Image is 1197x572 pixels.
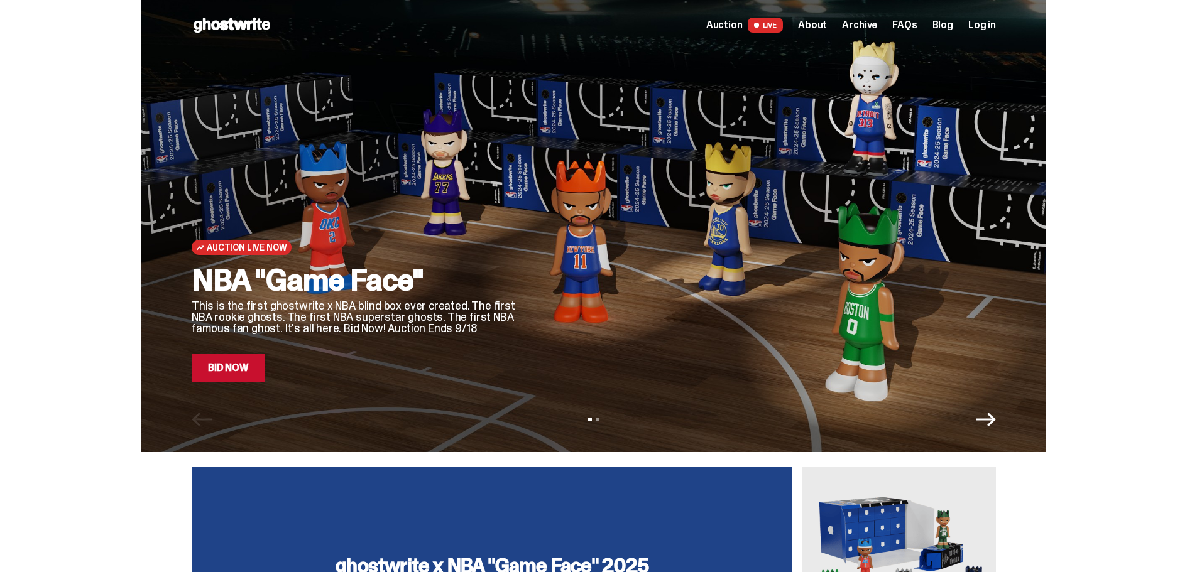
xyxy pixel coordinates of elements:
[748,18,784,33] span: LIVE
[192,265,518,295] h2: NBA "Game Face"
[932,20,953,30] a: Blog
[596,418,599,421] button: View slide 2
[207,242,287,252] span: Auction Live Now
[798,20,827,30] a: About
[706,20,743,30] span: Auction
[842,20,877,30] a: Archive
[192,354,265,382] a: Bid Now
[892,20,917,30] a: FAQs
[976,409,996,429] button: Next
[706,18,783,33] a: Auction LIVE
[968,20,996,30] a: Log in
[588,418,592,421] button: View slide 1
[192,300,518,334] p: This is the first ghostwrite x NBA blind box ever created. The first NBA rookie ghosts. The first...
